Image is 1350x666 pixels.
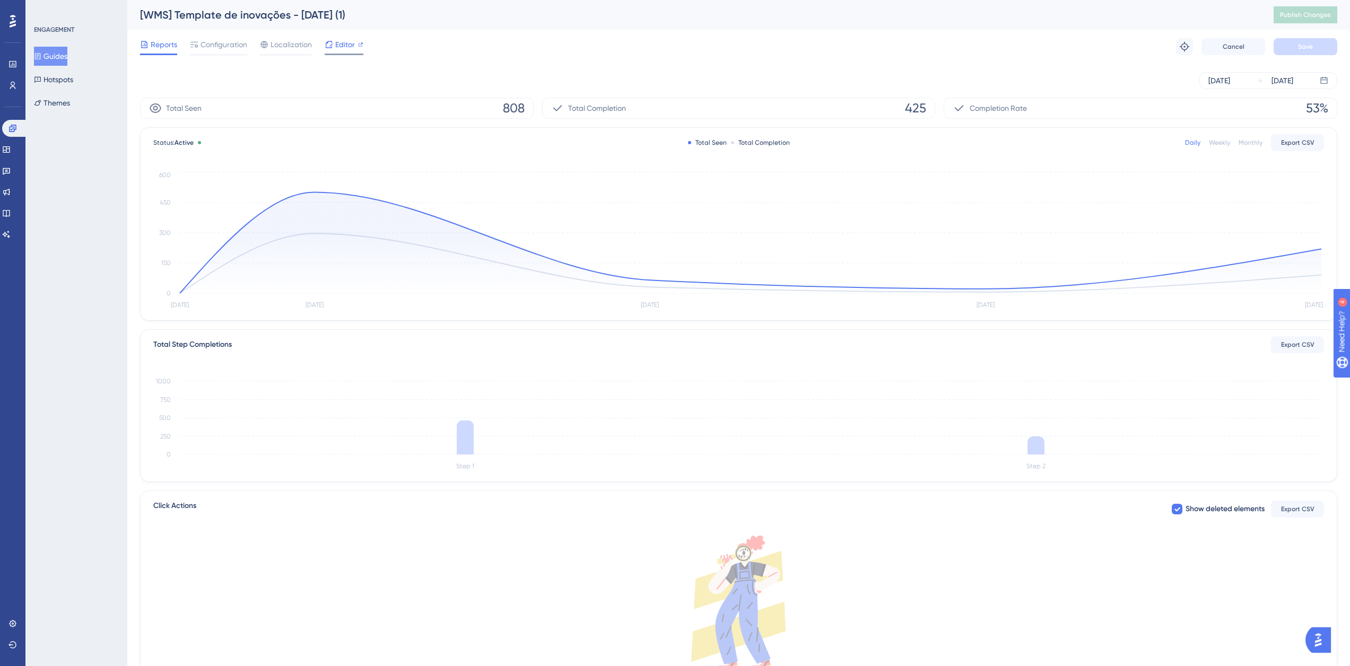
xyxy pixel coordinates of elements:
span: Status: [153,138,194,147]
tspan: [DATE] [306,301,324,309]
button: Guides [34,47,67,66]
button: Export CSV [1271,501,1324,518]
div: Total Completion [731,138,790,147]
tspan: [DATE] [171,301,189,309]
div: Total Seen [688,138,727,147]
button: Themes [34,93,70,112]
div: Monthly [1239,138,1262,147]
span: Reports [151,38,177,51]
span: Click Actions [153,500,196,519]
div: Daily [1185,138,1200,147]
span: Configuration [201,38,247,51]
tspan: 0 [167,451,171,458]
button: Cancel [1201,38,1265,55]
div: 4 [74,5,77,14]
tspan: 0 [167,290,171,297]
span: Editor [335,38,355,51]
tspan: 600 [159,171,171,179]
div: ENGAGEMENT [34,25,74,34]
span: 53% [1306,100,1328,117]
span: 808 [503,100,525,117]
span: Export CSV [1281,340,1314,349]
span: Completion Rate [970,102,1027,115]
span: Cancel [1223,42,1244,51]
span: Total Seen [166,102,202,115]
button: Export CSV [1271,336,1324,353]
tspan: 250 [160,433,171,440]
button: Export CSV [1271,134,1324,151]
tspan: 300 [159,229,171,236]
span: Total Completion [568,102,626,115]
span: 425 [905,100,926,117]
span: Show deleted elements [1186,503,1265,515]
tspan: 450 [160,199,171,206]
div: [WMS] Template de inovações - [DATE] (1) [140,7,1247,22]
iframe: UserGuiding AI Assistant Launcher [1305,624,1337,656]
span: Localization [271,38,312,51]
tspan: Step 1 [456,462,474,470]
button: Hotspots [34,70,73,89]
div: [DATE] [1208,74,1230,87]
span: Publish Changes [1280,11,1331,19]
tspan: [DATE] [977,301,995,309]
tspan: 750 [160,396,171,404]
span: Export CSV [1281,138,1314,147]
tspan: [DATE] [1305,301,1323,309]
div: Total Step Completions [153,338,232,351]
span: Export CSV [1281,505,1314,513]
tspan: [DATE] [641,301,659,309]
tspan: 150 [161,259,171,267]
tspan: Step 2 [1026,462,1046,470]
tspan: 500 [159,414,171,422]
button: Publish Changes [1274,6,1337,23]
tspan: 1000 [156,378,171,385]
span: Save [1298,42,1313,51]
div: [DATE] [1271,74,1293,87]
div: Weekly [1209,138,1230,147]
span: Need Help? [25,3,66,15]
button: Save [1274,38,1337,55]
span: Active [175,139,194,146]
